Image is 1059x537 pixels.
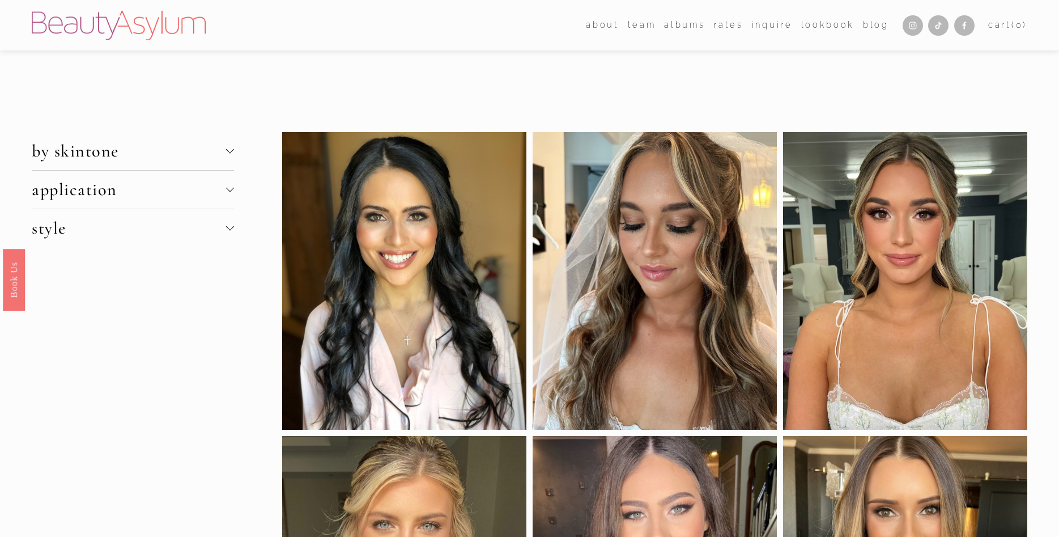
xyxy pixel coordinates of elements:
span: application [32,179,226,200]
a: albums [664,17,705,34]
a: TikTok [928,15,949,36]
a: folder dropdown [586,17,619,34]
a: 0 items in cart [988,18,1027,33]
span: ( ) [1011,20,1027,29]
span: by skintone [32,141,226,162]
span: team [628,18,656,33]
img: Beauty Asylum | Bridal Hair &amp; Makeup Charlotte &amp; Atlanta [32,11,206,40]
a: Book Us [3,248,25,310]
a: folder dropdown [628,17,656,34]
button: by skintone [32,132,234,170]
a: Inquire [752,17,793,34]
button: style [32,209,234,247]
span: 0 [1016,20,1023,29]
button: application [32,171,234,209]
a: Lookbook [801,17,855,34]
a: Blog [863,17,889,34]
a: Instagram [903,15,923,36]
span: about [586,18,619,33]
a: Rates [713,17,743,34]
a: Facebook [954,15,975,36]
span: style [32,218,226,239]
